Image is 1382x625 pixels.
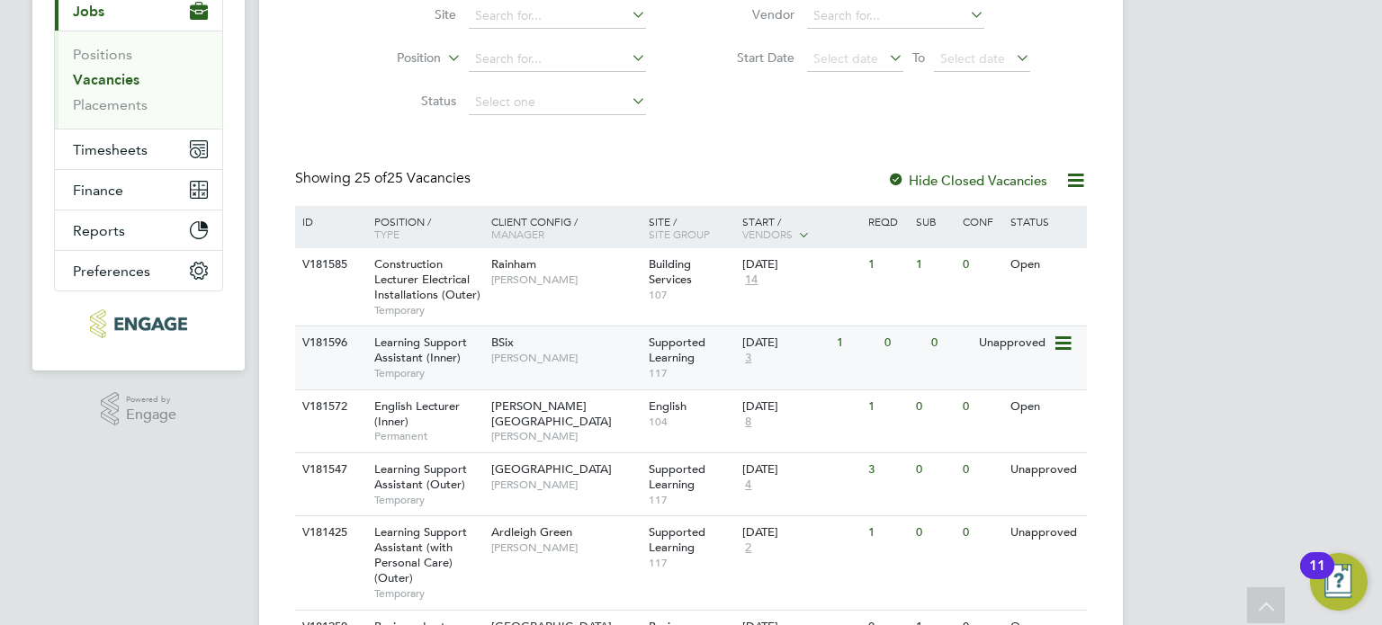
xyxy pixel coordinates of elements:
[298,206,361,237] div: ID
[742,227,793,241] span: Vendors
[55,31,222,129] div: Jobs
[54,309,223,338] a: Go to home page
[374,227,399,241] span: Type
[374,256,480,302] span: Construction Lecturer Electrical Installations (Outer)
[374,398,460,429] span: English Lecturer (Inner)
[374,524,467,585] span: Learning Support Assistant (with Personal Care) (Outer)
[126,392,176,407] span: Powered by
[958,390,1005,424] div: 0
[353,6,456,22] label: Site
[354,169,387,187] span: 25 of
[55,251,222,290] button: Preferences
[649,556,734,570] span: 117
[742,462,859,478] div: [DATE]
[649,493,734,507] span: 117
[374,493,482,507] span: Temporary
[649,415,734,429] span: 104
[864,390,911,424] div: 1
[911,390,958,424] div: 0
[469,4,646,29] input: Search for...
[1006,206,1084,237] div: Status
[298,390,361,424] div: V181572
[742,525,859,540] div: [DATE]
[644,206,739,249] div: Site /
[491,524,572,540] span: Ardleigh Green
[649,256,692,287] span: Building Services
[73,46,132,63] a: Positions
[832,326,879,360] div: 1
[469,90,646,115] input: Select one
[742,335,828,351] div: [DATE]
[55,210,222,250] button: Reports
[940,50,1005,67] span: Select date
[807,4,984,29] input: Search for...
[298,326,361,360] div: V181596
[298,248,361,281] div: V181585
[374,429,482,443] span: Permanent
[73,141,148,158] span: Timesheets
[353,93,456,109] label: Status
[742,540,754,556] span: 2
[491,335,514,350] span: BSix
[813,50,878,67] span: Select date
[742,272,760,288] span: 14
[101,392,177,426] a: Powered byEngage
[491,478,640,492] span: [PERSON_NAME]
[907,46,930,69] span: To
[73,96,148,113] a: Placements
[649,335,705,365] span: Supported Learning
[295,169,474,188] div: Showing
[864,453,911,487] div: 3
[738,206,864,251] div: Start /
[887,172,1047,189] label: Hide Closed Vacancies
[1310,553,1368,611] button: Open Resource Center, 11 new notifications
[649,366,734,380] span: 117
[649,288,734,302] span: 107
[958,516,1005,549] div: 0
[649,461,705,492] span: Supported Learning
[742,351,754,366] span: 3
[469,47,646,72] input: Search for...
[649,398,687,414] span: English
[491,398,612,429] span: [PERSON_NAME][GEOGRAPHIC_DATA]
[90,309,186,338] img: morganhunt-logo-retina.png
[487,206,644,249] div: Client Config /
[1309,566,1325,589] div: 11
[298,453,361,487] div: V181547
[911,206,958,237] div: Sub
[491,272,640,287] span: [PERSON_NAME]
[864,516,911,549] div: 1
[864,206,911,237] div: Reqd
[337,49,441,67] label: Position
[880,326,927,360] div: 0
[73,182,123,199] span: Finance
[958,248,1005,281] div: 0
[491,351,640,365] span: [PERSON_NAME]
[374,586,482,601] span: Temporary
[1006,390,1084,424] div: Open
[374,303,482,317] span: Temporary
[374,335,467,365] span: Learning Support Assistant (Inner)
[491,429,640,443] span: [PERSON_NAME]
[927,326,974,360] div: 0
[491,227,544,241] span: Manager
[649,524,705,555] span: Supported Learning
[126,407,176,423] span: Engage
[958,453,1005,487] div: 0
[649,227,710,241] span: Site Group
[55,170,222,210] button: Finance
[374,366,482,380] span: Temporary
[1006,516,1084,549] div: Unapproved
[958,206,1005,237] div: Conf
[73,71,139,88] a: Vacancies
[491,256,536,272] span: Rainham
[911,516,958,549] div: 0
[691,49,794,66] label: Start Date
[864,248,911,281] div: 1
[742,415,754,430] span: 8
[974,326,1053,360] div: Unapproved
[691,6,794,22] label: Vendor
[742,399,859,415] div: [DATE]
[374,461,467,492] span: Learning Support Assistant (Outer)
[73,222,125,239] span: Reports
